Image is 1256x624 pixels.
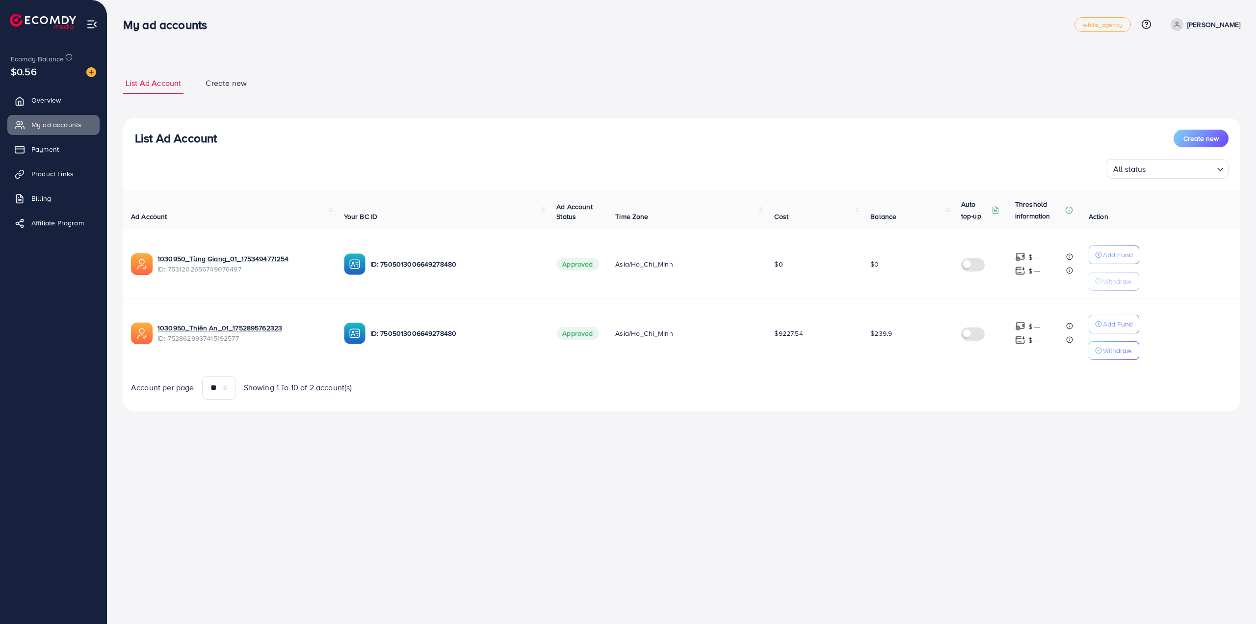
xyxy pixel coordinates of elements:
[1015,335,1025,345] img: top-up amount
[1028,265,1041,277] p: $ ---
[1214,580,1249,617] iframe: Chat
[615,212,648,221] span: Time Zone
[7,115,100,135] a: My ad accounts
[157,323,328,343] div: <span class='underline'>1030950_Thiên An_01_1752895762323</span></br>7528629937415192577
[344,323,366,344] img: ic-ba-acc.ded83a64.svg
[157,254,328,264] a: 1030950_Tùng Giang_01_1753494771254
[1103,275,1131,287] p: Withdraw
[1183,134,1219,143] span: Create new
[7,189,100,208] a: Billing
[1149,160,1213,176] input: Search for option
[1187,19,1240,30] p: [PERSON_NAME]
[126,78,181,89] span: List Ad Account
[615,328,673,338] span: Asia/Ho_Chi_Minh
[344,212,378,221] span: Your BC ID
[1103,249,1133,261] p: Add Fund
[31,95,61,105] span: Overview
[870,328,892,338] span: $239.9
[7,164,100,184] a: Product Links
[131,212,167,221] span: Ad Account
[1074,17,1131,32] a: white_agency
[370,327,541,339] p: ID: 7505013006649278480
[870,259,879,269] span: $0
[10,14,76,29] img: logo
[157,333,328,343] span: ID: 7528629937415192577
[556,258,599,271] span: Approved
[131,323,153,344] img: ic-ads-acc.e4c84228.svg
[774,328,803,338] span: $9227.54
[370,258,541,270] p: ID: 7505013006649278480
[7,213,100,233] a: Affiliate Program
[86,67,96,77] img: image
[1015,198,1063,222] p: Threshold information
[1089,245,1139,264] button: Add Fund
[31,120,81,130] span: My ad accounts
[206,78,247,89] span: Create new
[1028,321,1041,332] p: $ ---
[1028,251,1041,263] p: $ ---
[7,90,100,110] a: Overview
[11,64,37,79] span: $0.56
[1089,315,1139,333] button: Add Fund
[1167,18,1240,31] a: [PERSON_NAME]
[556,202,593,221] span: Ad Account Status
[31,169,74,179] span: Product Links
[1111,162,1148,176] span: All status
[1015,321,1025,331] img: top-up amount
[244,382,352,393] span: Showing 1 To 10 of 2 account(s)
[774,212,788,221] span: Cost
[131,253,153,275] img: ic-ads-acc.e4c84228.svg
[1015,252,1025,262] img: top-up amount
[131,382,194,393] span: Account per page
[1174,130,1229,147] button: Create new
[870,212,896,221] span: Balance
[157,254,328,274] div: <span class='underline'>1030950_Tùng Giang_01_1753494771254</span></br>7531202656749076497
[1103,345,1131,356] p: Withdraw
[31,218,84,228] span: Affiliate Program
[1015,266,1025,276] img: top-up amount
[961,198,990,222] p: Auto top-up
[11,54,64,64] span: Ecomdy Balance
[774,259,783,269] span: $0
[1103,318,1133,330] p: Add Fund
[86,19,98,30] img: menu
[157,323,328,333] a: 1030950_Thiên An_01_1752895762323
[1089,341,1139,360] button: Withdraw
[135,131,217,145] h3: List Ad Account
[615,259,673,269] span: Asia/Ho_Chi_Minh
[31,193,51,203] span: Billing
[1089,212,1108,221] span: Action
[7,139,100,159] a: Payment
[123,18,215,32] h3: My ad accounts
[1083,22,1123,28] span: white_agency
[1028,334,1041,346] p: $ ---
[556,327,599,340] span: Approved
[344,253,366,275] img: ic-ba-acc.ded83a64.svg
[1106,159,1229,179] div: Search for option
[1089,272,1139,291] button: Withdraw
[31,144,59,154] span: Payment
[157,264,328,274] span: ID: 7531202656749076497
